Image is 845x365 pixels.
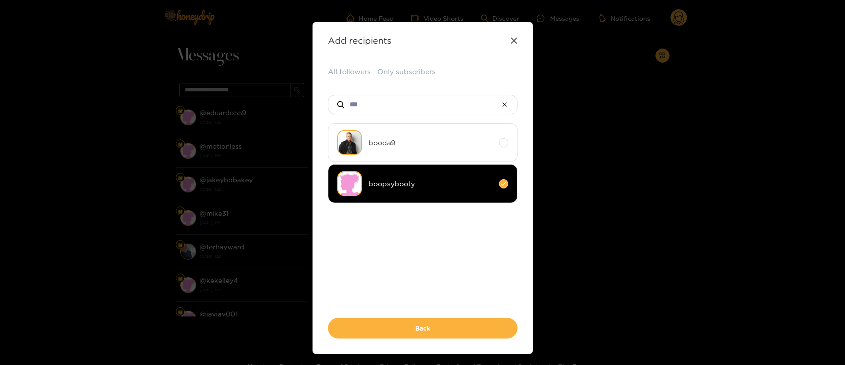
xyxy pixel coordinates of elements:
img: no-avatar.png [337,171,362,196]
span: boopsybooty [369,179,492,189]
button: All followers [328,67,371,77]
img: xocgr-male-model-photography-fort-lauderdale-0016.jpg [337,130,362,155]
button: Back [328,318,517,339]
strong: Add recipients [328,35,391,45]
span: booda9 [369,138,492,148]
button: Only subscribers [377,67,436,77]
